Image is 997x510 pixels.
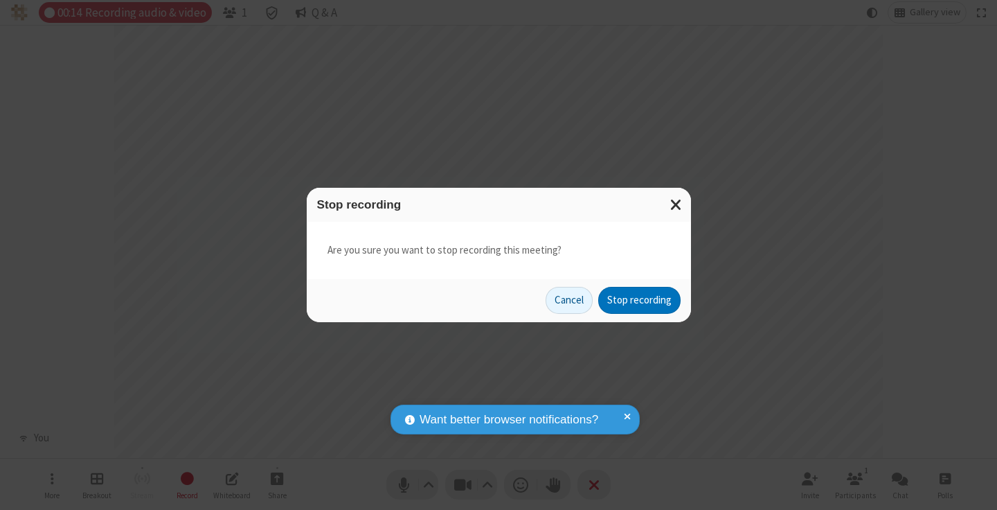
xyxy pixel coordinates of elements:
[546,287,593,315] button: Cancel
[598,287,681,315] button: Stop recording
[307,222,691,279] div: Are you sure you want to stop recording this meeting?
[662,188,691,222] button: Close modal
[317,198,681,211] h3: Stop recording
[420,411,598,429] span: Want better browser notifications?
